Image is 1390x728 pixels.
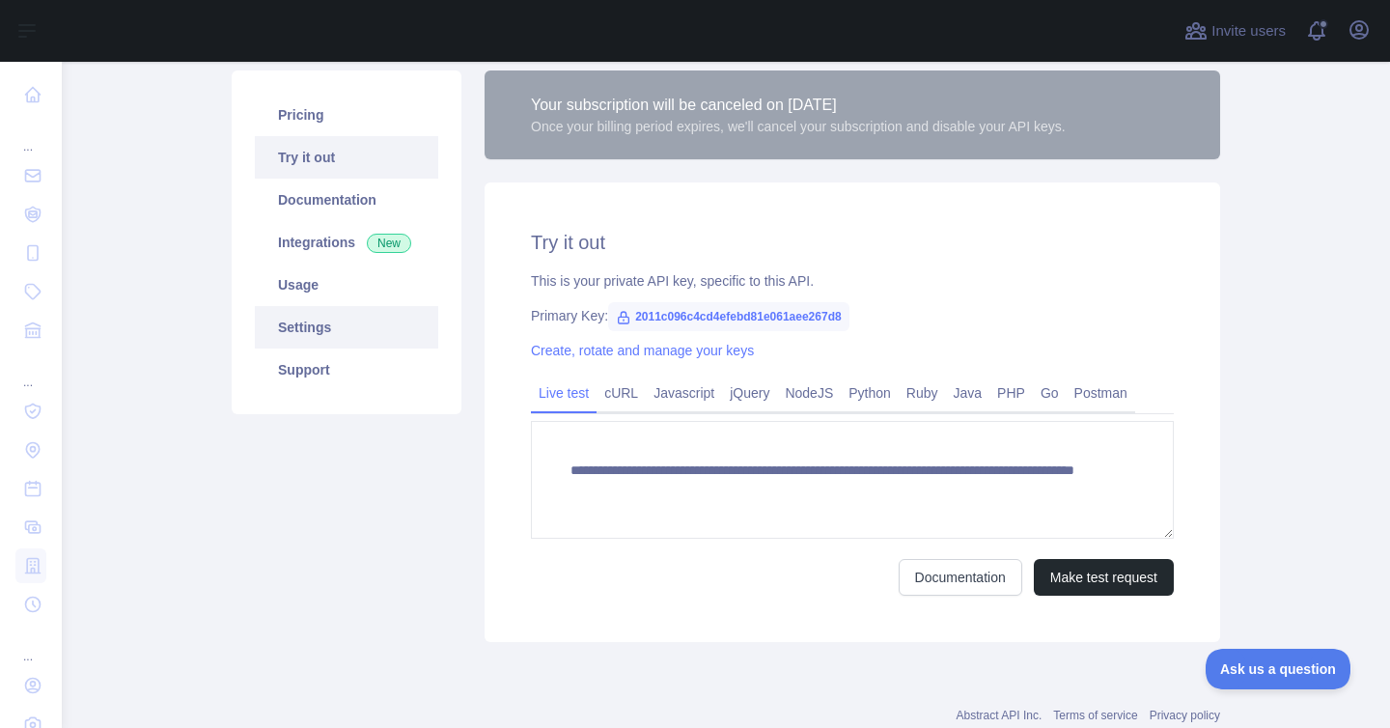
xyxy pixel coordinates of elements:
[255,179,438,221] a: Documentation
[1211,20,1286,42] span: Invite users
[777,378,841,408] a: NodeJS
[1206,649,1351,689] iframe: Toggle Customer Support
[255,136,438,179] a: Try it out
[531,271,1174,291] div: This is your private API key, specific to this API.
[531,229,1174,256] h2: Try it out
[899,378,946,408] a: Ruby
[899,559,1022,596] a: Documentation
[255,264,438,306] a: Usage
[1034,559,1174,596] button: Make test request
[531,94,1066,117] div: Your subscription will be canceled on [DATE]
[367,234,411,253] span: New
[646,378,722,408] a: Javascript
[255,94,438,136] a: Pricing
[15,351,46,390] div: ...
[1033,378,1067,408] a: Go
[531,306,1174,325] div: Primary Key:
[957,709,1042,722] a: Abstract API Inc.
[608,302,849,331] span: 2011c096c4cd4efebd81e061aee267d8
[841,378,899,408] a: Python
[722,378,777,408] a: jQuery
[597,378,646,408] a: cURL
[255,221,438,264] a: Integrations New
[946,378,990,408] a: Java
[1067,378,1135,408] a: Postman
[15,626,46,664] div: ...
[1150,709,1220,722] a: Privacy policy
[531,378,597,408] a: Live test
[1053,709,1137,722] a: Terms of service
[255,306,438,349] a: Settings
[531,117,1066,136] div: Once your billing period expires, we'll cancel your subscription and disable your API keys.
[1181,15,1290,46] button: Invite users
[255,349,438,391] a: Support
[531,343,754,358] a: Create, rotate and manage your keys
[989,378,1033,408] a: PHP
[15,116,46,154] div: ...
